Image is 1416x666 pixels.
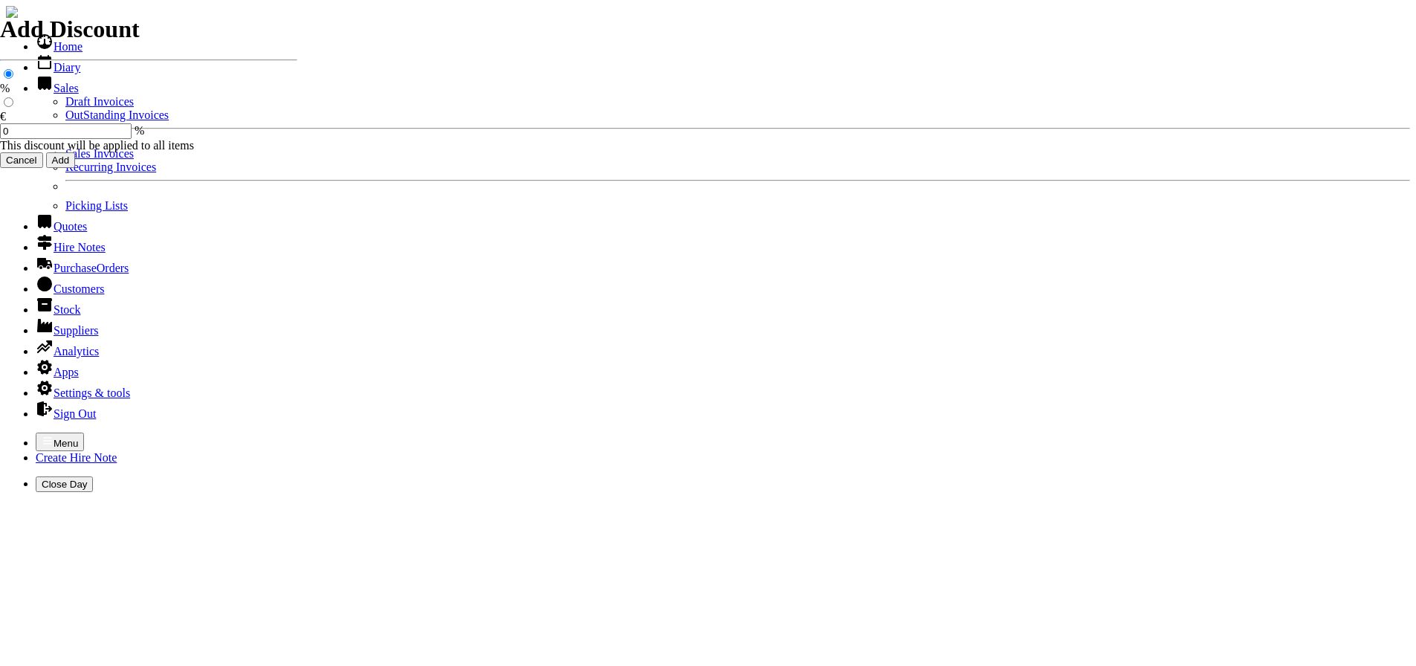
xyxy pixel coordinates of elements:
a: Picking Lists [65,199,128,212]
input: Add [46,152,76,168]
a: PurchaseOrders [36,262,129,274]
button: Menu [36,433,84,451]
li: Sales [36,74,1410,213]
a: Sign Out [36,407,96,420]
ul: Sales [36,95,1410,213]
a: Settings & tools [36,387,130,399]
a: Stock [36,303,80,316]
a: Quotes [36,220,87,233]
li: Hire Notes [36,233,1410,254]
a: Apps [36,366,79,378]
li: Suppliers [36,317,1410,337]
a: Analytics [36,345,99,358]
span: % [135,124,144,137]
a: Suppliers [36,324,98,337]
a: Customers [36,282,104,295]
li: Stock [36,296,1410,317]
a: Create Hire Note [36,451,117,464]
a: Hire Notes [36,241,106,253]
input: % [4,69,13,79]
input: € [4,97,13,107]
button: Close Day [36,476,93,492]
